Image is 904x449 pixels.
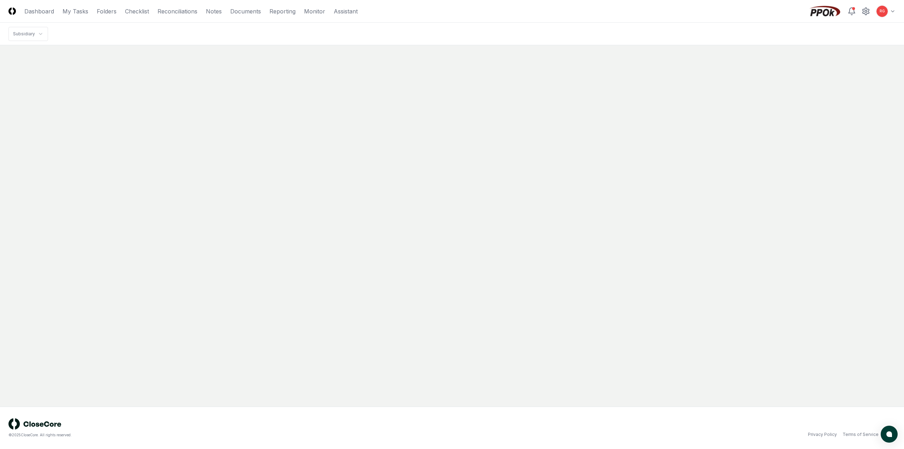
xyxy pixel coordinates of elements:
a: Reconciliations [157,7,197,16]
a: Assistant [334,7,358,16]
a: Folders [97,7,117,16]
img: PPOk logo [808,6,842,17]
button: RG [876,5,888,18]
img: logo [8,418,61,430]
img: Logo [8,7,16,15]
button: atlas-launcher [881,426,898,443]
a: Dashboard [24,7,54,16]
div: © 2025 CloseCore. All rights reserved. [8,432,452,438]
a: My Tasks [63,7,88,16]
span: RG [880,8,885,14]
a: Privacy Policy [808,431,837,438]
a: Checklist [125,7,149,16]
a: Monitor [304,7,325,16]
div: Subsidiary [13,31,35,37]
a: Reporting [269,7,296,16]
a: Terms of Service [843,431,879,438]
a: Documents [230,7,261,16]
nav: breadcrumb [8,27,48,41]
a: Notes [206,7,222,16]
